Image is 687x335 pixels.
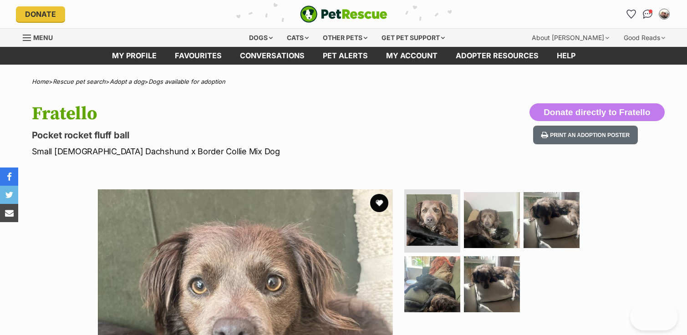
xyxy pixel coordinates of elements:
a: Conversations [641,7,655,21]
img: Photo of Fratello [407,194,458,246]
p: Pocket rocket fluff ball [32,129,417,142]
button: Donate directly to Fratello [529,103,664,122]
button: favourite [370,194,388,212]
span: Menu [33,34,53,41]
a: PetRescue [300,5,387,23]
h1: Fratello [32,103,417,124]
img: Photo of Fratello [464,192,520,248]
a: Adopter resources [447,47,548,65]
img: Katherine Barraclough profile pic [660,10,669,19]
a: Rescue pet search [53,78,106,85]
p: Small [DEMOGRAPHIC_DATA] Dachshund x Border Collie Mix Dog [32,145,417,157]
a: Help [548,47,585,65]
img: Photo of Fratello [404,256,460,312]
div: Dogs [243,29,279,47]
a: Favourites [624,7,639,21]
a: My profile [103,47,166,65]
a: Home [32,78,49,85]
a: Dogs available for adoption [148,78,225,85]
div: Other pets [316,29,374,47]
a: Donate [16,6,65,22]
a: My account [377,47,447,65]
img: logo-e224e6f780fb5917bec1dbf3a21bbac754714ae5b6737aabdf751b685950b380.svg [300,5,387,23]
div: > > > [9,78,678,85]
div: Good Reads [617,29,672,47]
a: Favourites [166,47,231,65]
a: Pet alerts [314,47,377,65]
a: Menu [23,29,59,45]
img: Photo of Fratello [524,192,580,248]
img: chat-41dd97257d64d25036548639549fe6c8038ab92f7586957e7f3b1b290dea8141.svg [643,10,652,19]
button: Print an adoption poster [533,126,638,144]
a: conversations [231,47,314,65]
div: Cats [280,29,315,47]
img: Photo of Fratello [464,256,520,312]
a: Adopt a dog [110,78,144,85]
iframe: Help Scout Beacon - Open [630,303,678,330]
button: My account [657,7,672,21]
div: About [PERSON_NAME] [525,29,616,47]
div: Get pet support [375,29,451,47]
ul: Account quick links [624,7,672,21]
